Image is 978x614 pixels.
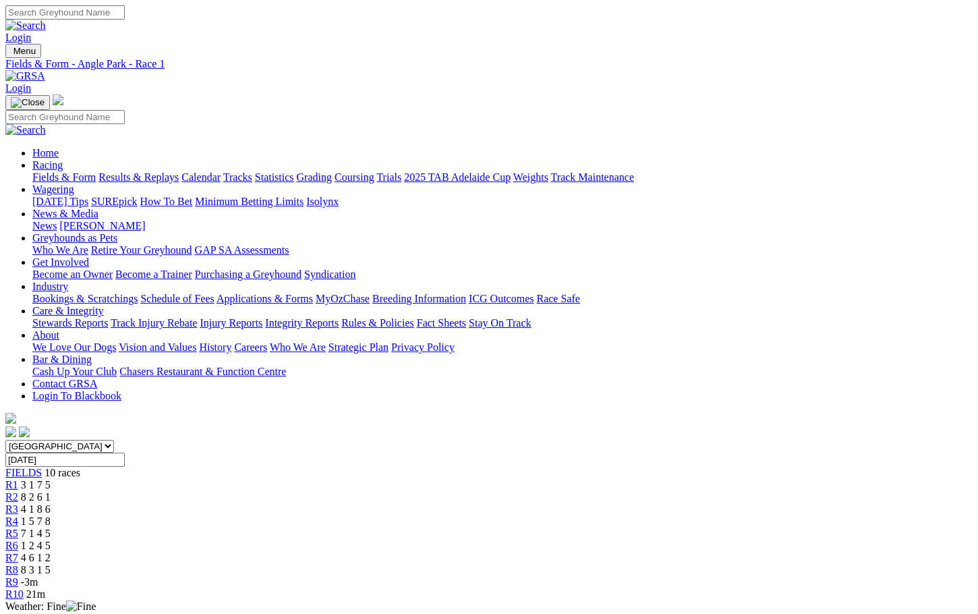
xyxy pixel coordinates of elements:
a: Rules & Policies [341,317,414,329]
a: Bar & Dining [32,354,92,365]
img: Fine [66,601,96,613]
a: R10 [5,588,24,600]
a: News [32,220,57,231]
a: [DATE] Tips [32,196,88,207]
span: 10 races [45,467,80,478]
div: Racing [32,171,973,184]
a: Login [5,32,31,43]
input: Select date [5,453,125,467]
img: logo-grsa-white.png [5,413,16,424]
a: Become an Owner [32,269,113,280]
button: Toggle navigation [5,95,50,110]
a: Retire Your Greyhound [91,244,192,256]
div: About [32,341,973,354]
span: 8 2 6 1 [21,491,51,503]
a: R2 [5,491,18,503]
a: Race Safe [536,293,579,304]
a: Industry [32,281,68,292]
a: Bookings & Scratchings [32,293,138,304]
a: Become a Trainer [115,269,192,280]
div: Greyhounds as Pets [32,244,973,256]
a: Minimum Betting Limits [195,196,304,207]
a: How To Bet [140,196,193,207]
a: ICG Outcomes [469,293,534,304]
img: logo-grsa-white.png [53,94,63,105]
a: About [32,329,59,341]
a: R9 [5,576,18,588]
a: Who We Are [32,244,88,256]
a: 2025 TAB Adelaide Cup [404,171,511,183]
img: twitter.svg [19,426,30,437]
div: Wagering [32,196,973,208]
a: R4 [5,515,18,527]
a: R8 [5,564,18,576]
a: Greyhounds as Pets [32,232,117,244]
a: Injury Reports [200,317,262,329]
img: facebook.svg [5,426,16,437]
a: Tracks [223,171,252,183]
a: Results & Replays [98,171,179,183]
a: Vision and Values [119,341,196,353]
a: Privacy Policy [391,341,455,353]
a: Stay On Track [469,317,531,329]
a: Who We Are [270,341,326,353]
a: Statistics [255,171,294,183]
a: R6 [5,540,18,551]
a: Careers [234,341,267,353]
a: MyOzChase [316,293,370,304]
a: We Love Our Dogs [32,341,116,353]
a: Care & Integrity [32,305,104,316]
span: 21m [26,588,45,600]
img: Close [11,97,45,108]
a: R1 [5,479,18,491]
a: History [199,341,231,353]
span: 1 5 7 8 [21,515,51,527]
a: Cash Up Your Club [32,366,117,377]
a: Isolynx [306,196,339,207]
a: Applications & Forms [217,293,313,304]
a: Strategic Plan [328,341,389,353]
a: Login [5,82,31,94]
span: 7 1 4 5 [21,528,51,539]
a: GAP SA Assessments [195,244,289,256]
a: Grading [297,171,332,183]
a: R7 [5,552,18,563]
a: Purchasing a Greyhound [195,269,301,280]
a: Syndication [304,269,355,280]
a: [PERSON_NAME] [59,220,145,231]
a: Fields & Form - Angle Park - Race 1 [5,58,973,70]
img: Search [5,20,46,32]
button: Toggle navigation [5,44,41,58]
span: 1 2 4 5 [21,540,51,551]
a: Fields & Form [32,171,96,183]
a: Coursing [335,171,374,183]
a: Calendar [181,171,221,183]
a: Trials [376,171,401,183]
a: R3 [5,503,18,515]
span: 3 1 7 5 [21,479,51,491]
a: Contact GRSA [32,378,97,389]
span: Menu [13,46,36,56]
span: R5 [5,528,18,539]
input: Search [5,110,125,124]
img: Search [5,124,46,136]
div: Care & Integrity [32,317,973,329]
span: -3m [21,576,38,588]
a: Chasers Restaurant & Function Centre [119,366,286,377]
span: FIELDS [5,467,42,478]
a: Fact Sheets [417,317,466,329]
a: Stewards Reports [32,317,108,329]
img: GRSA [5,70,45,82]
span: Weather: Fine [5,601,96,612]
a: Track Maintenance [551,171,634,183]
